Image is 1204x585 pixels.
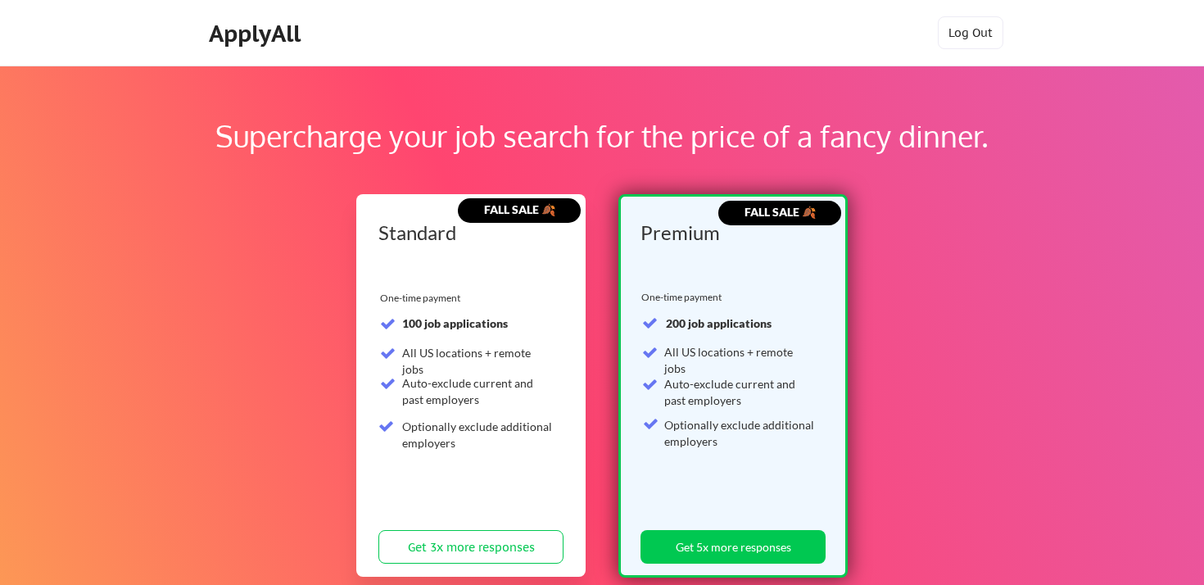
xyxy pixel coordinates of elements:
div: One-time payment [380,292,465,305]
div: Optionally exclude additional employers [664,417,816,449]
div: Optionally exclude additional employers [402,419,554,451]
strong: 100 job applications [402,316,508,330]
div: Supercharge your job search for the price of a fancy dinner. [105,114,1099,158]
div: Premium [640,223,820,243]
div: All US locations + remote jobs [402,345,554,377]
div: Auto-exclude current and past employers [664,376,816,408]
button: Get 5x more responses [640,530,826,564]
strong: FALL SALE 🍂 [484,202,555,216]
button: Log Out [938,16,1003,49]
div: Standard [378,223,558,243]
strong: 200 job applications [666,316,772,330]
div: All US locations + remote jobs [664,344,816,376]
div: ApplyAll [209,20,306,48]
button: Get 3x more responses [378,530,564,564]
strong: FALL SALE 🍂 [745,205,816,219]
div: Auto-exclude current and past employers [402,375,554,407]
div: One-time payment [641,291,726,304]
